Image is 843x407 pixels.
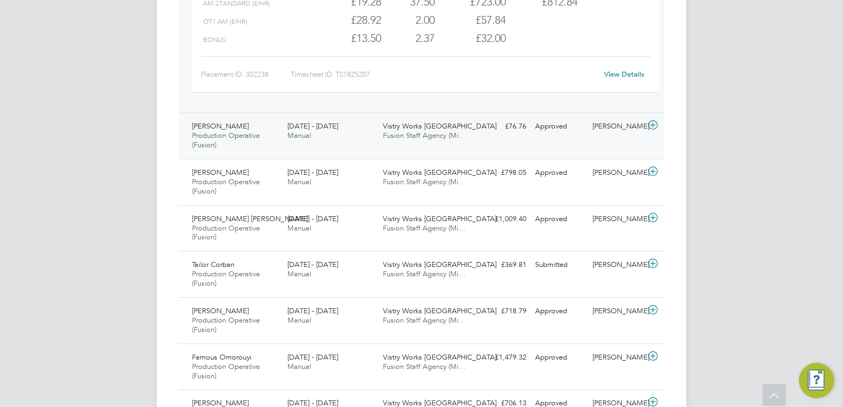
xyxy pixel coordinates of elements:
div: Placement ID: 302238 [201,66,291,83]
span: Vistry Works [GEOGRAPHIC_DATA] [383,168,497,177]
span: Production Operative (Fusion) [192,315,260,334]
span: [PERSON_NAME] [192,168,249,177]
span: BONUS [203,36,226,44]
div: [PERSON_NAME] [588,117,645,136]
span: Production Operative (Fusion) [192,131,260,149]
a: View Details [604,69,644,79]
span: Vistry Works [GEOGRAPHIC_DATA] [383,260,497,269]
div: Approved [531,164,588,182]
div: [PERSON_NAME] [588,349,645,367]
button: Engage Resource Center [799,363,834,398]
div: Approved [531,302,588,320]
span: Vistry Works [GEOGRAPHIC_DATA] [383,352,497,362]
span: Manual [287,177,311,186]
span: Manual [287,131,311,140]
div: 2.00 [381,11,435,29]
span: Famous Omorouyi [192,352,252,362]
span: Manual [287,362,311,371]
span: Manual [287,223,311,233]
div: £28.92 [310,11,381,29]
span: Manual [287,315,311,325]
span: [DATE] - [DATE] [287,260,338,269]
div: [PERSON_NAME] [588,164,645,182]
span: Vistry Works [GEOGRAPHIC_DATA] [383,121,497,131]
span: [DATE] - [DATE] [287,121,338,131]
div: £32.00 [435,29,506,47]
div: Approved [531,210,588,228]
span: Fusion Staff Agency (Mi… [383,362,466,371]
span: OT1 AM (£/HR) [203,18,247,25]
span: [PERSON_NAME] [192,306,249,315]
span: Fusion Staff Agency (Mi… [383,131,466,140]
span: [DATE] - [DATE] [287,168,338,177]
div: £13.50 [310,29,381,47]
div: £1,479.32 [473,349,531,367]
span: Fusion Staff Agency (Mi… [383,177,466,186]
span: Vistry Works [GEOGRAPHIC_DATA] [383,214,497,223]
span: Fusion Staff Agency (Mi… [383,223,466,233]
span: Fusion Staff Agency (Mi… [383,315,466,325]
span: Tailor Corban [192,260,234,269]
div: [PERSON_NAME] [588,210,645,228]
div: £718.79 [473,302,531,320]
div: £369.81 [473,256,531,274]
span: Fusion Staff Agency (Mi… [383,269,466,279]
div: £1,009.40 [473,210,531,228]
span: [PERSON_NAME] [PERSON_NAME] [192,214,308,223]
div: Timesheet ID: TS1825207 [291,66,597,83]
div: 2.37 [381,29,435,47]
span: Manual [287,269,311,279]
span: Production Operative (Fusion) [192,223,260,242]
span: Production Operative (Fusion) [192,177,260,196]
div: [PERSON_NAME] [588,256,645,274]
div: Approved [531,117,588,136]
span: Production Operative (Fusion) [192,269,260,288]
span: [DATE] - [DATE] [287,306,338,315]
div: £76.76 [473,117,531,136]
span: [PERSON_NAME] [192,121,249,131]
span: Vistry Works [GEOGRAPHIC_DATA] [383,306,497,315]
div: £798.05 [473,164,531,182]
span: [DATE] - [DATE] [287,214,338,223]
div: £57.84 [435,11,506,29]
div: Submitted [531,256,588,274]
span: Production Operative (Fusion) [192,362,260,381]
div: [PERSON_NAME] [588,302,645,320]
div: Approved [531,349,588,367]
span: [DATE] - [DATE] [287,352,338,362]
